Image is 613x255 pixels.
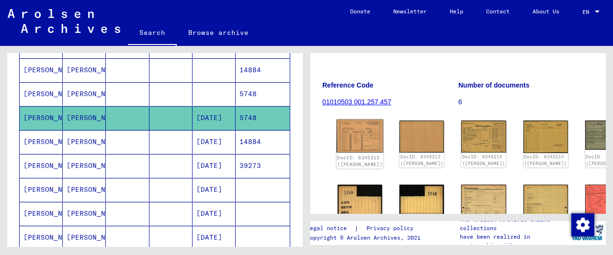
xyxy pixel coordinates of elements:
img: 002.jpg [399,185,444,241]
mat-cell: [PERSON_NAME] [20,178,63,201]
p: have been realized in partnership with [460,233,569,250]
img: 002.jpg [523,185,568,247]
p: Copyright © Arolsen Archives, 2021 [306,233,425,242]
a: Legal notice [306,223,354,233]
a: Privacy policy [359,223,425,233]
a: DocID: 6345214 ([PERSON_NAME]) [462,154,505,166]
mat-cell: [DATE] [193,178,236,201]
mat-cell: [DATE] [193,106,236,130]
mat-cell: [PERSON_NAME] [63,226,106,249]
img: 001.jpg [337,120,384,153]
mat-cell: [PERSON_NAME] [63,58,106,82]
a: Browse archive [177,21,260,44]
mat-cell: [PERSON_NAME] [20,130,63,154]
img: Change consent [571,213,594,236]
mat-cell: [PERSON_NAME] [63,82,106,106]
img: 001.jpg [461,121,506,153]
a: Search [128,21,177,46]
mat-cell: [PERSON_NAME] [63,154,106,177]
mat-cell: [PERSON_NAME] [20,58,63,82]
img: 001.jpg [338,185,382,241]
span: EN [582,9,593,15]
img: 001.jpg [461,185,506,247]
div: | [306,223,425,233]
a: DocID: 6345213 ([PERSON_NAME]) [400,154,443,166]
mat-cell: [PERSON_NAME] [20,106,63,130]
p: The Arolsen Archives online collections [460,215,569,233]
mat-cell: 5748 [236,106,290,130]
div: Change consent [571,213,594,236]
mat-cell: [PERSON_NAME] [20,82,63,106]
a: 01010503 001.257.457 [322,98,391,106]
mat-cell: [PERSON_NAME] [20,202,63,225]
mat-cell: [PERSON_NAME] [20,226,63,249]
mat-cell: 39273 [236,154,290,177]
mat-cell: 14884 [236,58,290,82]
mat-cell: [DATE] [193,202,236,225]
mat-cell: [PERSON_NAME] [63,202,106,225]
mat-cell: 5748 [236,82,290,106]
mat-cell: [DATE] [193,130,236,154]
img: yv_logo.png [569,221,605,244]
b: Number of documents [458,81,530,89]
mat-cell: 14884 [236,130,290,154]
img: 002.jpg [523,121,568,153]
b: Reference Code [322,81,374,89]
a: DocID: 6345214 ([PERSON_NAME]) [524,154,567,166]
img: 002.jpg [399,121,444,153]
a: DocID: 6345213 ([PERSON_NAME]) [337,155,383,167]
mat-cell: [PERSON_NAME] [63,178,106,201]
mat-cell: [PERSON_NAME] [63,130,106,154]
img: Arolsen_neg.svg [8,9,120,33]
p: 6 [458,97,594,107]
mat-cell: [PERSON_NAME] [20,154,63,177]
mat-cell: [DATE] [193,154,236,177]
mat-cell: [DATE] [193,226,236,249]
mat-cell: [PERSON_NAME] [63,106,106,130]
